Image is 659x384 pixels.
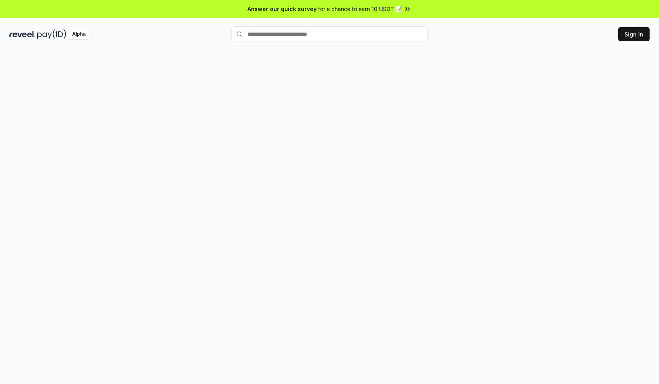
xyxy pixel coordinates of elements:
[9,29,36,39] img: reveel_dark
[618,27,650,41] button: Sign In
[37,29,66,39] img: pay_id
[318,5,402,13] span: for a chance to earn 10 USDT 📝
[68,29,90,39] div: Alpha
[248,5,317,13] span: Answer our quick survey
